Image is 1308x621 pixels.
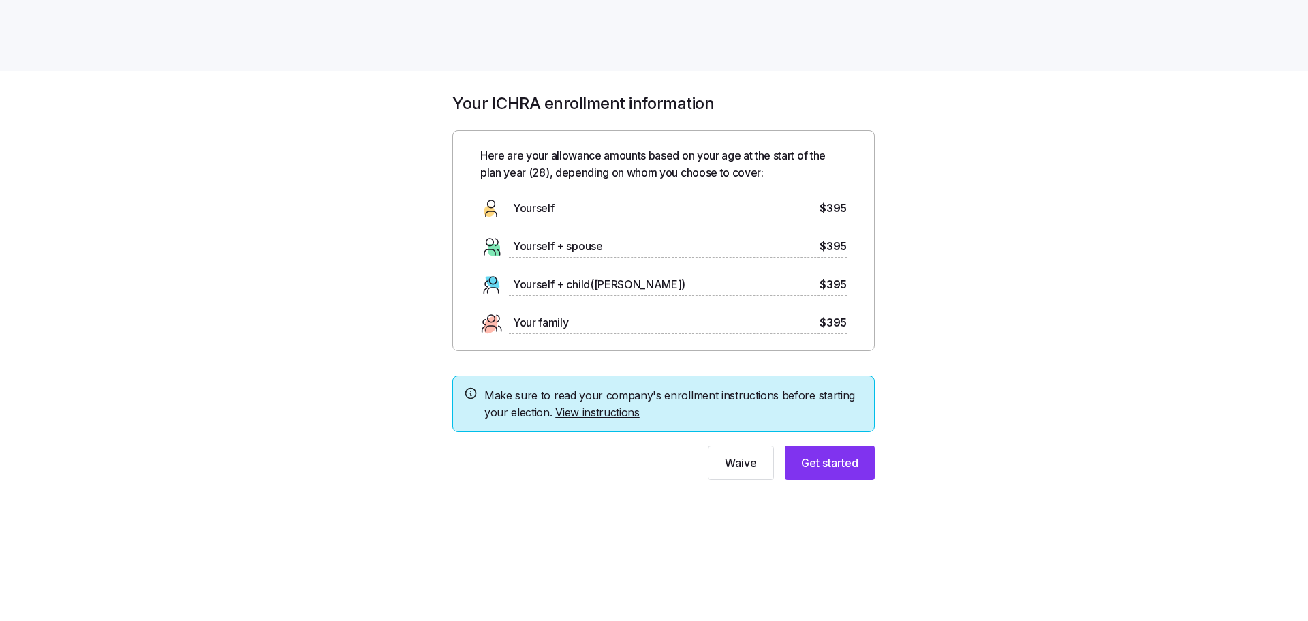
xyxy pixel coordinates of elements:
[452,93,875,114] h1: Your ICHRA enrollment information
[820,238,847,255] span: $395
[801,455,858,471] span: Get started
[820,314,847,331] span: $395
[513,314,568,331] span: Your family
[785,446,875,480] button: Get started
[725,455,757,471] span: Waive
[820,200,847,217] span: $395
[513,200,554,217] span: Yourself
[820,276,847,293] span: $395
[513,238,603,255] span: Yourself + spouse
[708,446,774,480] button: Waive
[555,406,640,419] a: View instructions
[513,276,685,293] span: Yourself + child([PERSON_NAME])
[480,147,847,181] span: Here are your allowance amounts based on your age at the start of the plan year ( 28 ), depending...
[484,387,863,421] span: Make sure to read your company's enrollment instructions before starting your election.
